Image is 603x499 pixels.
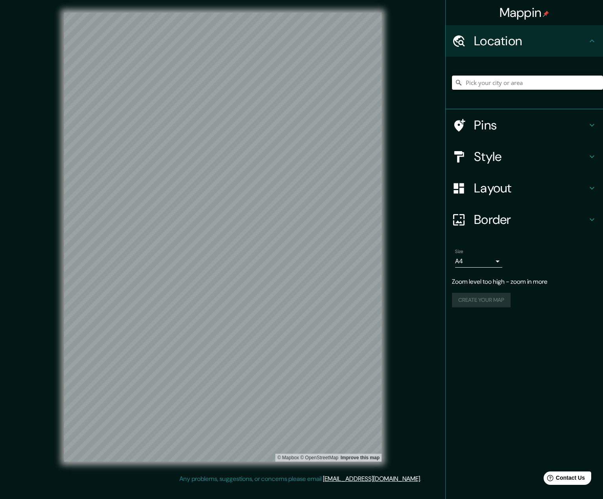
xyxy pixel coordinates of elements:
label: Size [455,248,463,255]
iframe: Help widget launcher [533,468,594,490]
a: Map feedback [341,455,380,460]
h4: Layout [474,180,587,196]
div: Border [446,204,603,235]
p: Any problems, suggestions, or concerns please email . [179,474,421,484]
h4: Border [474,212,587,227]
a: [EMAIL_ADDRESS][DOMAIN_NAME] [323,475,420,483]
h4: Style [474,149,587,164]
div: Style [446,141,603,172]
div: . [422,474,424,484]
a: Mapbox [277,455,299,460]
a: OpenStreetMap [300,455,338,460]
p: Zoom level too high - zoom in more [452,277,597,286]
div: Location [446,25,603,57]
img: pin-icon.png [543,11,549,17]
canvas: Map [64,13,382,462]
div: A4 [455,255,502,268]
h4: Pins [474,117,587,133]
input: Pick your city or area [452,76,603,90]
div: Pins [446,109,603,141]
h4: Mappin [500,5,550,20]
div: Layout [446,172,603,204]
h4: Location [474,33,587,49]
div: . [421,474,422,484]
